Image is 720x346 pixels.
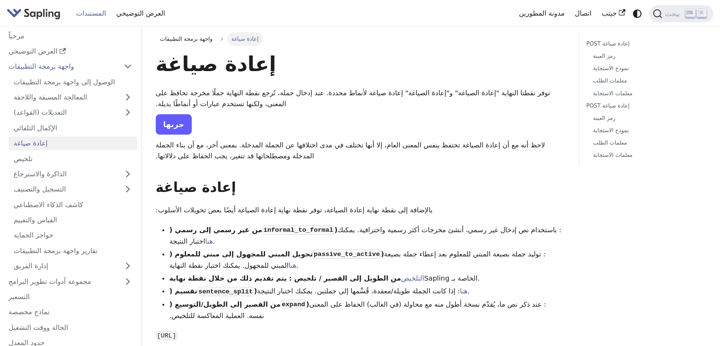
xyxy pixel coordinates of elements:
font: الحالة ووقت التشغيل [9,324,68,331]
code: sentence_split [197,287,254,296]
a: التعديلات (القواعد) [9,106,137,119]
font: التسجيل والتصنيف [14,185,66,193]
a: المعالجة المسبقة واللاحقة [9,91,137,104]
font: ) [306,300,310,308]
button: توسيع فئة الشريط الجانبي 'SDK' [118,274,137,288]
a: هنا [205,237,213,245]
code: [URL] [156,331,178,340]
a: نموذج الاستجابة [593,64,700,73]
font: إعادة صياغة POST [586,102,629,109]
font: القياس والتقييم [14,216,57,224]
font: الوصول إلى واجهة برمجة التطبيقات [14,78,115,86]
a: نماذج مخصصة [3,305,137,319]
font: : عند ذكر نص ما، يُقدّم نسخة أطول منه مع محاولة (في الغالب) الحفاظ على المعنى نفسه. العملية المعا... [169,300,546,319]
font: كاشف الذكاء الاصطناعي [14,201,83,209]
a: تقارير واجهة برمجة التطبيقات [9,244,137,257]
a: هنا [289,262,296,269]
font: معلمات الطلب [593,139,627,146]
font: الذاكرة والاسترجاع [14,170,67,178]
font: . [296,262,299,269]
font: مرحباً [9,32,24,40]
font: العرض التوضيحي [116,9,165,17]
font: جيثب [602,9,617,17]
font: الإكمال التلقائي [14,124,57,132]
font: توفر نقطتا النهاية "إعادة الصياغة" و"إعادة الصياغة" إعادة صياغة لأنماط محددة. عند إدخال جملة، تُر... [156,89,550,108]
a: الذاكرة والاسترجاع [9,167,137,181]
font: نماذج مخصصة [9,308,50,316]
a: المستندات [71,6,111,21]
a: معلمات الطلب [593,138,700,147]
a: الوصول إلى واجهة برمجة التطبيقات [9,75,137,89]
a: مجموعة أدوات تطوير البرامج [3,274,118,288]
a: معلمات الطلب [593,76,700,85]
a: حواجز الحماية [9,228,137,242]
font: معلمات الطلب [593,77,627,84]
nav: فتات الخبز [156,32,565,46]
font: الخاصة بـ Sapling [424,274,478,282]
button: التبديل بين الوضع الداكن والفاتح (وضع النظام حاليًا) [630,7,644,20]
a: مدونة المطورين [514,6,569,21]
font: . [468,287,470,295]
a: تلخيص [9,152,137,165]
a: العرض التوضيحي [111,6,170,21]
font: : إذا كانت الجملة طويلة/معقدة، قُسِّمها إلى جملتين. يمكنك اختبار النتيجة [257,287,460,295]
a: التسجيل والتصنيف [9,182,137,196]
a: شتلة.اي [7,7,64,20]
a: إعادة صياغة POST [586,39,703,48]
font: . [478,274,480,282]
font: التلخيص [401,274,424,282]
button: انهيار فئة الشريط الجانبي 'API' [118,60,137,73]
font: مجموعة أدوات تطوير البرامج [9,278,91,285]
a: إعادة صياغة [9,137,137,150]
img: شتلة.اي [7,7,61,20]
font: جربها [163,120,184,129]
font: نموذج الاستجابة [593,65,629,72]
font: من القصير إلى الطويل/التوسيع ( [169,300,281,308]
font: يبحث [665,10,680,18]
a: رمز العينة [593,52,700,61]
a: نموذج الاستجابة [593,126,700,135]
font: . [213,237,215,245]
font: المعالجة المسبقة واللاحقة [14,93,87,101]
font: نموذج الاستجابة [593,127,629,134]
a: كاشف الذكاء الاصطناعي [9,198,137,211]
a: اتصال [569,6,596,21]
a: إدارة الفريق [9,259,137,273]
font: التسعير [9,293,30,300]
a: جيثب [596,6,630,21]
a: إعادة صياغة POST [586,101,703,110]
font: إعادة صياغة [14,139,48,147]
font: من الطويل إلى القصير / تلخيص : يتم تقديم ذلك من خلال نقطة نهاية [169,274,401,282]
a: الحالة ووقت التشغيل [3,320,137,334]
font: : توليد جملة بصيغة المبني للمعلوم بعد إعطاء جملة بصيغة المبني للمجهول. يمكنك اختبار نقطة النهاية [169,250,546,269]
font: مدونة المطورين [519,9,564,17]
font: العرض التوضيحي [9,47,57,55]
font: واجهة برمجة التطبيقات [160,36,213,42]
font: ) [381,250,384,258]
a: هنا [460,287,467,295]
a: واجهة برمجة التطبيقات [156,32,217,46]
font: : باستخدام نص إدخال غير رسمي، أنشئ مخرجات أكثر رسمية واحترافية. يمكنك اختبار النتيجة [169,226,561,245]
font: ) [254,287,257,295]
font: ) [334,226,338,234]
font: لاحظ أنه مع أن إعادة الصياغة تحتفظ بنفس المعنى العام، إلا أنها تختلف في مدى اختلافها عن الجملة ال... [156,141,545,160]
button: البحث (Ctrl+K) [649,5,713,22]
a: معلمات الاستجابة [593,151,700,160]
font: بالإضافة إلى نقطة نهاية إعادة الصياغة، توفر نقطة نهاية إعادة الصياغة أيضًا بعض تحويلات الأسلوب: [156,206,433,214]
font: تقارير واجهة برمجة التطبيقات [14,247,98,255]
a: معلمات الاستجابة [593,89,700,98]
font: رمز العينة [593,53,615,59]
kbd: K [697,9,706,18]
a: الإكمال التلقائي [9,121,137,135]
font: تحويل المبني للمجهول إلى مبني للمعلوم ( [169,250,313,258]
a: مرحباً [3,29,137,43]
a: رمز العينة [593,114,700,123]
font: إعادة صياغة [231,36,258,42]
font: تلخيص [14,155,33,163]
font: التعديلات (القواعد) [14,109,67,116]
font: حواجز الحماية [14,231,53,239]
font: إعادة صياغة POST [586,40,629,47]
